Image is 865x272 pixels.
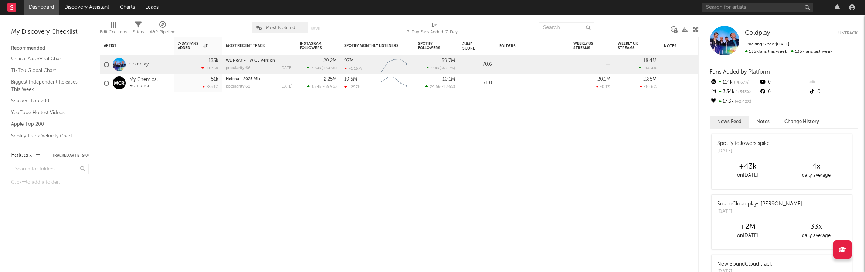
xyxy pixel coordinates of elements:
[178,41,201,50] span: 7-Day Fans Added
[713,162,782,171] div: +43k
[11,151,32,160] div: Folders
[717,208,802,215] div: [DATE]
[280,85,292,89] div: [DATE]
[226,59,292,63] div: WE PRAY - TWICE Version
[710,97,759,106] div: 17.3k
[150,28,176,37] div: A&R Pipeline
[499,44,555,48] div: Folders
[280,66,292,70] div: [DATE]
[100,18,127,40] div: Edit Columns
[324,77,337,82] div: 2.25M
[717,140,770,147] div: Spotify followers spike
[201,66,218,71] div: -0.35 %
[759,87,808,97] div: 0
[132,18,144,40] div: Filters
[539,22,594,33] input: Search...
[344,66,362,71] div: -1.16M
[11,78,81,93] a: Biggest Independent Releases This Week
[808,87,858,97] div: 0
[596,84,610,89] div: -0.1 %
[441,67,454,71] span: -4.67 %
[11,164,89,174] input: Search for folders...
[300,41,326,50] div: Instagram Followers
[104,44,159,48] div: Artist
[745,30,770,37] a: Coldplay
[640,84,657,89] div: -10.6 %
[11,67,81,75] a: TikTok Global Chart
[710,78,759,87] div: 114k
[425,84,455,89] div: ( )
[377,74,411,92] svg: Chart title
[710,69,770,75] span: Fans Added by Platform
[323,67,336,71] span: +343 %
[462,42,481,51] div: Jump Score
[418,41,444,50] div: Spotify Followers
[344,77,357,82] div: 19.5M
[745,50,787,54] span: 135k fans this week
[377,55,411,74] svg: Chart title
[407,28,462,37] div: 7-Day Fans Added (7-Day Fans Added)
[782,222,850,231] div: 33 x
[344,85,360,89] div: -297k
[226,66,251,70] div: popularity: 66
[430,85,440,89] span: 24.5k
[344,58,354,63] div: 97M
[100,28,127,37] div: Edit Columns
[713,222,782,231] div: +2M
[638,66,657,71] div: +14.4 %
[129,61,149,68] a: Coldplay
[202,84,218,89] div: -25.1 %
[52,154,89,157] button: Tracked Artists(0)
[323,85,336,89] span: -55.9 %
[734,100,751,104] span: +2.42 %
[226,85,250,89] div: popularity: 61
[777,116,827,128] button: Change History
[643,58,657,63] div: 18.4M
[713,231,782,240] div: on [DATE]
[312,85,322,89] span: 13.4k
[745,30,770,36] span: Coldplay
[311,67,322,71] span: 3.34k
[344,44,400,48] div: Spotify Monthly Listeners
[11,120,81,128] a: Apple Top 200
[808,78,858,87] div: --
[226,44,281,48] div: Most Recent Track
[664,44,738,48] div: Notes
[11,178,89,187] div: Click to add a folder.
[442,77,455,82] div: 10.1M
[11,132,81,140] a: Spotify Track Velocity Chart
[462,60,492,69] div: 70.6
[745,50,832,54] span: 135k fans last week
[132,28,144,37] div: Filters
[597,77,610,82] div: 20.1M
[311,27,320,31] button: Save
[11,44,89,53] div: Recommended
[618,41,645,50] span: Weekly UK Streams
[782,171,850,180] div: daily average
[710,116,749,128] button: News Feed
[702,3,813,12] input: Search for artists
[442,58,455,63] div: 59.7M
[462,79,492,88] div: 71.0
[11,109,81,117] a: YouTube Hottest Videos
[266,25,295,30] span: Most Notified
[208,58,218,63] div: 135k
[129,77,170,89] a: My Chemical Romance
[717,147,770,155] div: [DATE]
[643,77,657,82] div: 2.85M
[11,97,81,105] a: Shazam Top 200
[226,77,261,81] a: Helena - 2025 Mix
[713,171,782,180] div: on [DATE]
[441,85,454,89] span: -1.36 %
[573,41,599,50] span: Weekly US Streams
[759,78,808,87] div: 0
[749,116,777,128] button: Notes
[306,66,337,71] div: ( )
[735,90,751,94] span: +343 %
[431,67,440,71] span: 114k
[426,66,455,71] div: ( )
[226,59,275,63] a: WE PRAY - TWICE Version
[211,77,218,82] div: 51k
[838,30,858,37] button: Untrack
[782,231,850,240] div: daily average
